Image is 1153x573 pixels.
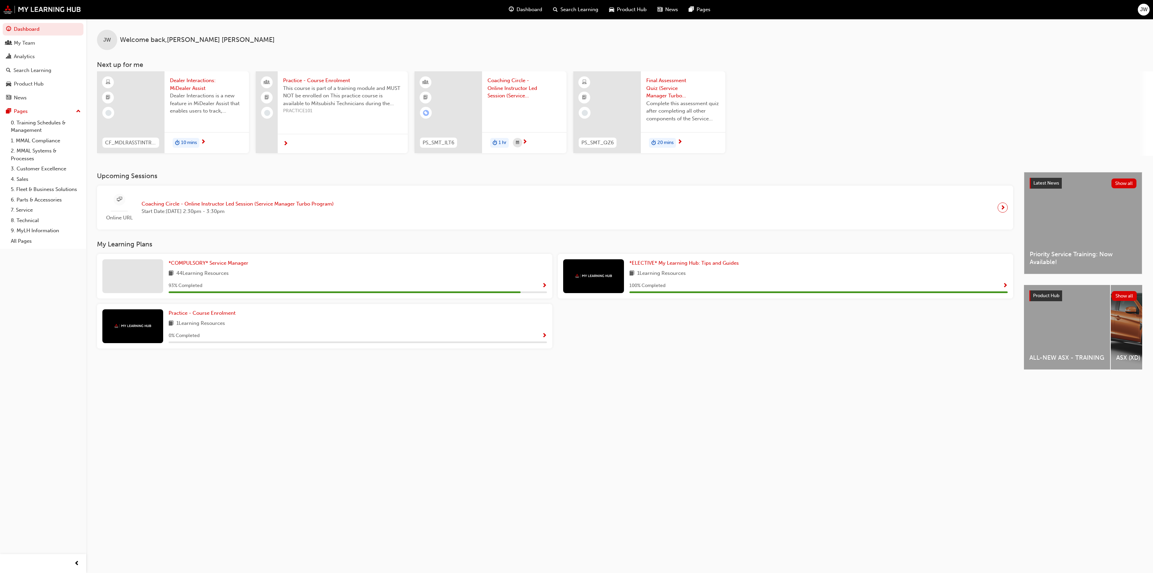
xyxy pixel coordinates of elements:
[657,5,662,14] span: news-icon
[1030,178,1136,189] a: Latest NewsShow all
[3,37,83,49] a: My Team
[103,36,111,44] span: JW
[3,50,83,63] a: Analytics
[689,5,694,14] span: pages-icon
[169,259,251,267] a: *COMPULSORY* Service Manager
[105,110,111,116] span: learningRecordVerb_NONE-icon
[542,282,547,290] button: Show Progress
[74,559,79,568] span: prev-icon
[499,139,506,147] span: 1 hr
[8,136,83,146] a: 1. MMAL Compliance
[423,78,428,87] span: learningResourceType_INSTRUCTOR_LED-icon
[509,5,514,14] span: guage-icon
[169,260,248,266] span: *COMPULSORY* Service Manager
[6,109,11,115] span: pages-icon
[170,77,244,92] span: Dealer Interactions: MiDealer Assist
[169,310,235,316] span: Practice - Course Enrolment
[8,225,83,236] a: 9. MyLH Information
[102,214,136,222] span: Online URL
[6,40,11,46] span: people-icon
[423,139,454,147] span: PS_SMT_ILT6
[176,319,225,328] span: 1 Learning Resources
[106,78,110,87] span: learningResourceType_ELEARNING-icon
[117,195,122,204] span: sessionType_ONLINE_URL-icon
[8,236,83,246] a: All Pages
[201,139,206,145] span: next-icon
[14,39,35,47] div: My Team
[646,77,720,100] span: Final Assessment Quiz (Service Manager Turbo Program)
[575,274,612,278] img: mmal
[1033,293,1059,299] span: Product Hub
[256,71,408,153] a: Practice - Course EnrolmentThis course is part of a training module and MUST NOT be enrolled on T...
[8,205,83,215] a: 7. Service
[264,110,270,116] span: learningRecordVerb_NONE-icon
[683,3,716,17] a: pages-iconPages
[582,110,588,116] span: learningRecordVerb_NONE-icon
[629,259,742,267] a: *ELECTIVE* My Learning Hub: Tips and Guides
[581,139,614,147] span: PS_SMT_QZ6
[97,172,1013,180] h3: Upcoming Sessions
[493,139,497,147] span: duration-icon
[76,107,81,116] span: up-icon
[542,333,547,339] span: Show Progress
[86,61,1153,69] h3: Next up for me
[265,93,269,102] span: booktick-icon
[522,139,527,145] span: next-icon
[283,107,402,115] span: PRACTICE101
[503,3,548,17] a: guage-iconDashboard
[487,77,561,100] span: Coaching Circle - Online Instructor Led Session (Service Manager Turbo Program)
[6,54,11,60] span: chart-icon
[6,81,11,87] span: car-icon
[8,164,83,174] a: 3. Customer Excellence
[170,92,244,115] span: Dealer Interactions is a new feature in MiDealer Assist that enables users to track, manage, and ...
[3,5,81,14] img: mmal
[283,77,402,85] span: Practice - Course Enrolment
[3,23,83,35] a: Dashboard
[516,139,519,147] span: calendar-icon
[582,93,587,102] span: booktick-icon
[582,78,587,87] span: learningResourceType_ELEARNING-icon
[517,6,542,14] span: Dashboard
[181,139,197,147] span: 10 mins
[542,332,547,340] button: Show Progress
[629,269,634,278] span: book-icon
[542,283,547,289] span: Show Progress
[169,309,238,317] a: Practice - Course Enrolment
[423,110,429,116] span: learningRecordVerb_ENROLL-icon
[1029,290,1137,301] a: Product HubShow all
[1030,250,1136,266] span: Priority Service Training: Now Available!
[3,78,83,90] a: Product Hub
[3,22,83,105] button: DashboardMy TeamAnalyticsSearch LearningProduct HubNews
[637,269,686,278] span: 1 Learning Resources
[573,71,725,153] a: PS_SMT_QZ6Final Assessment Quiz (Service Manager Turbo Program)Complete this assessment quiz afte...
[14,53,35,61] div: Analytics
[629,260,739,266] span: *ELECTIVE* My Learning Hub: Tips and Guides
[106,93,110,102] span: booktick-icon
[6,26,11,32] span: guage-icon
[657,139,674,147] span: 20 mins
[14,80,44,88] div: Product Hub
[14,108,28,115] div: Pages
[97,71,249,153] a: CF_MDLRASSTINTRCTNS_MDealer Interactions: MiDealer AssistDealer Interactions is a new feature in ...
[175,139,180,147] span: duration-icon
[646,100,720,123] span: Complete this assessment quiz after completing all other components of the Service Manager Turbo ...
[1033,180,1059,186] span: Latest News
[8,184,83,195] a: 5. Fleet & Business Solutions
[1140,6,1148,14] span: JW
[97,240,1013,248] h3: My Learning Plans
[629,282,666,290] span: 100 % Completed
[1024,285,1110,369] a: ALL-NEW ASX - TRAINING
[1000,203,1005,212] span: next-icon
[8,118,83,136] a: 0. Training Schedules & Management
[283,85,402,108] span: This course is part of a training module and MUST NOT be enrolled on This practice course is avai...
[114,324,151,328] img: mmal
[8,174,83,185] a: 4. Sales
[423,93,428,102] span: booktick-icon
[169,319,174,328] span: book-icon
[1111,178,1137,188] button: Show all
[142,200,334,208] span: Coaching Circle - Online Instructor Led Session (Service Manager Turbo Program)
[697,6,710,14] span: Pages
[8,195,83,205] a: 6. Parts & Accessories
[142,208,334,215] span: Start Date: [DATE] 2:30pm - 3:30pm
